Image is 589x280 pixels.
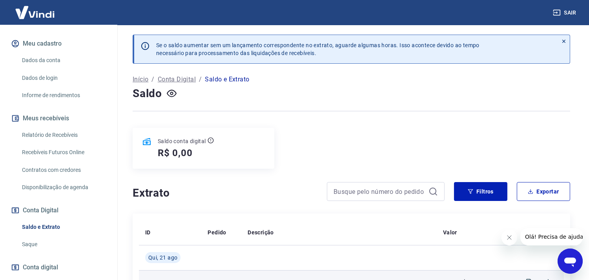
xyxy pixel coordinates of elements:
a: Recebíveis Futuros Online [19,144,108,160]
button: Filtros [454,182,507,201]
a: Relatório de Recebíveis [19,127,108,143]
button: Meus recebíveis [9,110,108,127]
button: Meu cadastro [9,35,108,52]
p: / [199,75,202,84]
iframe: Mensagem da empresa [520,228,583,245]
p: / [151,75,154,84]
a: Início [133,75,148,84]
a: Contratos com credores [19,162,108,178]
p: Valor [443,228,457,236]
button: Exportar [517,182,570,201]
p: Se o saldo aumentar sem um lançamento correspondente no extrato, aguarde algumas horas. Isso acon... [156,41,480,57]
a: Saque [19,236,108,252]
span: Olá! Precisa de ajuda? [5,6,66,12]
p: Saldo e Extrato [205,75,249,84]
a: Informe de rendimentos [19,87,108,103]
a: Dados de login [19,70,108,86]
a: Conta digital [9,259,108,276]
iframe: Botão para abrir a janela de mensagens [558,249,583,274]
iframe: Fechar mensagem [501,230,517,245]
a: Saldo e Extrato [19,219,108,235]
a: Dados da conta [19,52,108,68]
p: Pedido [208,228,226,236]
a: Conta Digital [158,75,196,84]
h4: Extrato [133,185,317,201]
a: Disponibilização de agenda [19,179,108,195]
img: Vindi [9,0,60,24]
h4: Saldo [133,86,162,101]
h5: R$ 0,00 [158,147,193,159]
p: Saldo conta digital [158,137,206,145]
p: Descrição [248,228,274,236]
p: ID [145,228,151,236]
button: Sair [551,6,580,20]
input: Busque pelo número do pedido [334,186,425,197]
span: Conta digital [23,262,58,273]
button: Conta Digital [9,202,108,219]
span: Qui, 21 ago [148,254,177,262]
